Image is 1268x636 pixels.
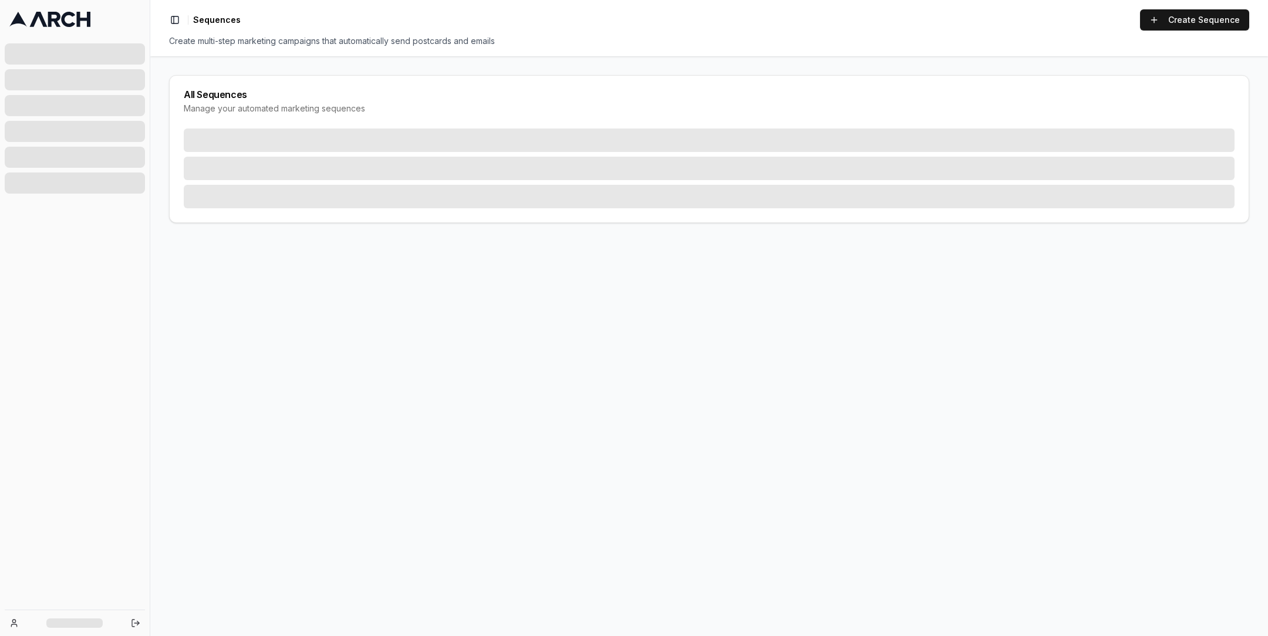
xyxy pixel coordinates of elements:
[184,103,1235,114] div: Manage your automated marketing sequences
[193,14,241,26] nav: breadcrumb
[184,90,1235,99] div: All Sequences
[193,14,241,26] span: Sequences
[1140,9,1249,31] a: Create Sequence
[127,615,144,631] button: Log out
[169,35,1249,47] div: Create multi-step marketing campaigns that automatically send postcards and emails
